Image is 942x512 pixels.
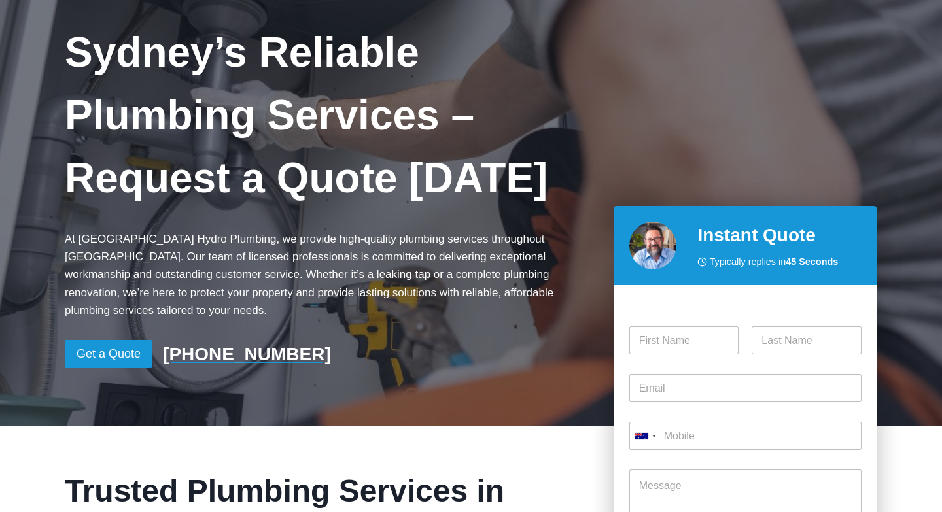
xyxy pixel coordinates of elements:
span: Typically replies in [709,254,838,269]
h1: Sydney’s Reliable Plumbing Services – Request a Quote [DATE] [65,21,593,209]
input: Email [629,374,862,402]
p: At [GEOGRAPHIC_DATA] Hydro Plumbing, we provide high-quality plumbing services throughout [GEOGRA... [65,230,593,319]
a: Get a Quote [65,340,152,368]
input: Last Name [752,326,862,354]
input: First Name [629,326,739,354]
input: Mobile [629,422,862,450]
span: Get a Quote [77,345,141,364]
strong: 45 Seconds [786,256,838,267]
a: [PHONE_NUMBER] [163,341,331,368]
h2: Instant Quote [697,222,862,249]
button: Selected country [629,422,661,450]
